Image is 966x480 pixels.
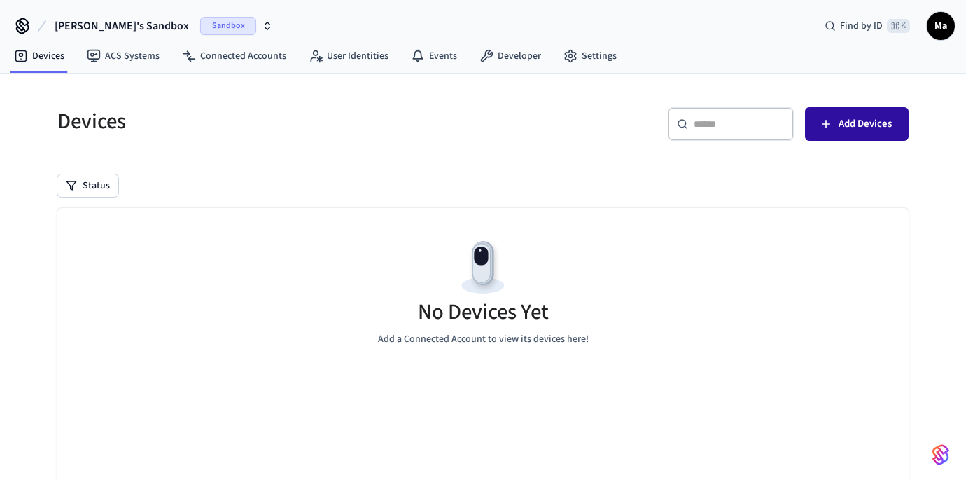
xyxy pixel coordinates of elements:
a: Devices [3,43,76,69]
a: Connected Accounts [171,43,297,69]
p: Add a Connected Account to view its devices here! [378,332,589,347]
button: Status [57,174,118,197]
span: Add Devices [839,115,892,133]
h5: Devices [57,107,475,136]
span: ⌘ K [887,19,910,33]
span: [PERSON_NAME]'s Sandbox [55,18,189,34]
a: Developer [468,43,552,69]
h5: No Devices Yet [418,298,549,327]
a: User Identities [297,43,400,69]
img: SeamLogoGradient.69752ec5.svg [932,444,949,466]
a: ACS Systems [76,43,171,69]
a: Settings [552,43,628,69]
span: Ma [928,13,953,39]
button: Add Devices [805,107,909,141]
span: Sandbox [200,17,256,35]
span: Find by ID [840,19,883,33]
img: Devices Empty State [451,236,514,299]
button: Ma [927,12,955,40]
a: Events [400,43,468,69]
div: Find by ID⌘ K [813,13,921,39]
